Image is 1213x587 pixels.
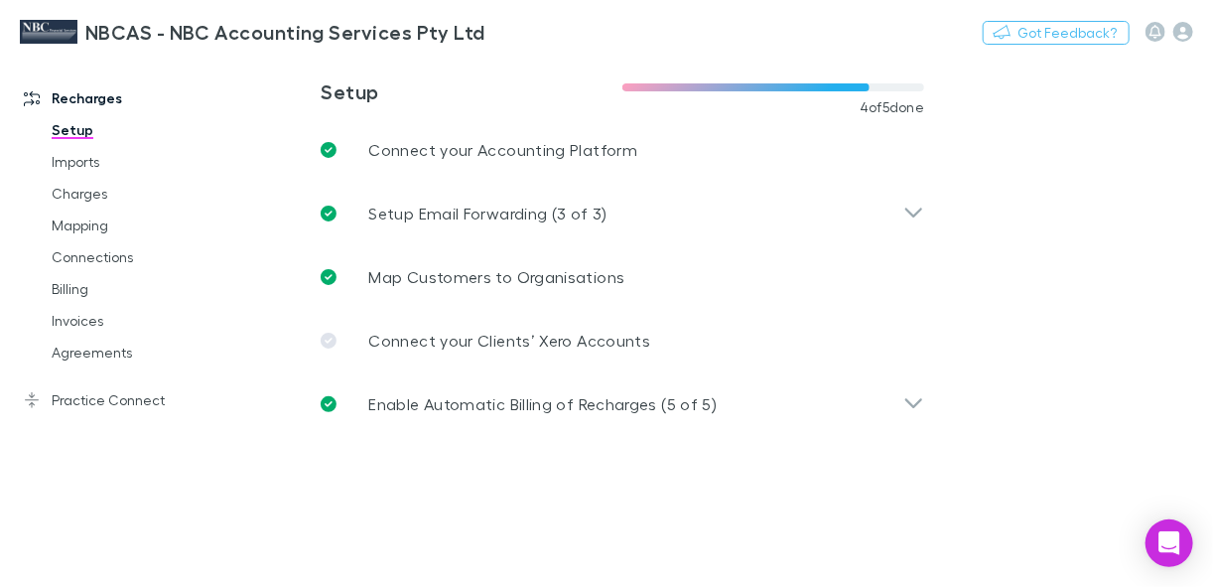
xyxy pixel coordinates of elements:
h3: Setup [321,79,622,103]
a: Connections [32,241,247,273]
div: Enable Automatic Billing of Recharges (5 of 5) [305,372,940,436]
a: Practice Connect [4,384,247,416]
div: Setup Email Forwarding (3 of 3) [305,182,940,245]
a: Connect your Clients’ Xero Accounts [305,309,940,372]
a: Billing [32,273,247,305]
a: Map Customers to Organisations [305,245,940,309]
a: Recharges [4,82,247,114]
img: NBCAS - NBC Accounting Services Pty Ltd's Logo [20,20,77,44]
p: Connect your Accounting Platform [368,138,637,162]
a: Agreements [32,337,247,368]
div: Open Intercom Messenger [1146,519,1193,567]
p: Enable Automatic Billing of Recharges (5 of 5) [368,392,717,416]
p: Map Customers to Organisations [368,265,624,289]
a: Setup [32,114,247,146]
a: Invoices [32,305,247,337]
a: Imports [32,146,247,178]
h3: NBCAS - NBC Accounting Services Pty Ltd [85,20,485,44]
a: Charges [32,178,247,210]
button: Got Feedback? [983,21,1130,45]
a: Mapping [32,210,247,241]
span: 4 of 5 done [860,99,925,115]
a: Connect your Accounting Platform [305,118,940,182]
p: Setup Email Forwarding (3 of 3) [368,202,606,225]
p: Connect your Clients’ Xero Accounts [368,329,650,353]
a: NBCAS - NBC Accounting Services Pty Ltd [8,8,497,56]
